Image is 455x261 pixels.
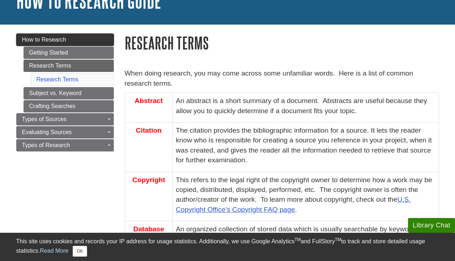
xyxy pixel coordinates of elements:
[135,97,163,104] span: Abstract
[16,34,114,151] div: Guide Page Menu
[16,126,114,138] a: Evaluating Sources
[176,175,435,215] p: This refers to the legal right of the copyright owner to determine how a work may be copied, dist...
[40,248,68,254] a: Read More
[23,100,114,112] a: Crafting Searches
[125,34,439,52] h1: Research Terms
[295,237,301,242] sup: TM
[133,225,164,233] b: Database
[16,34,114,46] a: How to Research
[23,87,114,99] a: Subject vs. Keyword
[136,127,162,134] span: Citation
[23,47,114,59] a: Getting Started
[22,116,67,122] span: Types of Sources
[176,96,435,116] p: An abstract is a short summary of a document. Abstracts are useful because they allow you to quic...
[176,125,435,165] p: The citation provides the bibliographic information for a source. It lets the reader know who is ...
[335,237,341,242] sup: TM
[16,139,114,151] a: Types of Research
[125,68,439,89] p: When doing research, you may come across some unfamiliar words. Here is a list of common research...
[73,246,87,257] button: Close
[408,218,455,233] button: Library Chat
[37,76,78,82] a: Research Terms
[176,224,435,254] p: An organized collection of stored data which is usually searchable by keywords, subject, topic, l...
[16,113,114,125] a: Types of Sources
[22,129,72,135] span: Evaluating Sources
[23,60,114,72] a: Research Terms
[22,37,66,43] span: How to Research
[176,196,411,213] a: U.S. Copyright Office’s Copyright FAQ page
[132,176,165,184] b: Copyright
[22,142,70,148] span: Types of Research
[16,237,439,257] div: This site uses cookies and records your IP address for usage statistics. Additionally, we use Goo...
